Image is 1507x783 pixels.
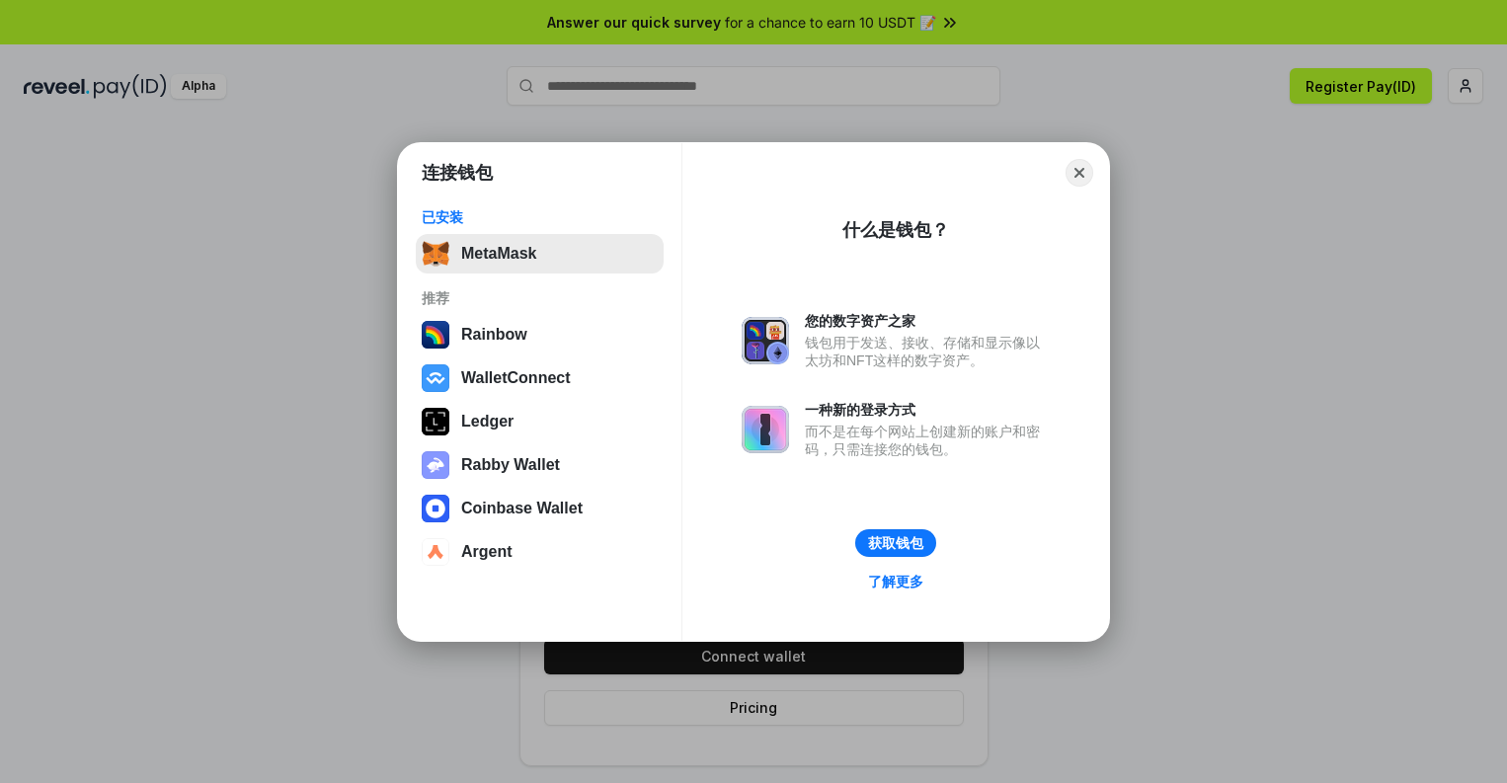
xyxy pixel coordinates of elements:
img: svg+xml,%3Csvg%20xmlns%3D%22http%3A%2F%2Fwww.w3.org%2F2000%2Fsvg%22%20width%3D%2228%22%20height%3... [422,408,449,435]
h1: 连接钱包 [422,161,493,185]
button: Rainbow [416,315,664,354]
div: Coinbase Wallet [461,500,583,517]
button: MetaMask [416,234,664,274]
img: svg+xml,%3Csvg%20width%3D%2228%22%20height%3D%2228%22%20viewBox%3D%220%200%2028%2028%22%20fill%3D... [422,495,449,522]
img: svg+xml,%3Csvg%20xmlns%3D%22http%3A%2F%2Fwww.w3.org%2F2000%2Fsvg%22%20fill%3D%22none%22%20viewBox... [742,317,789,364]
div: 已安装 [422,208,658,226]
div: 什么是钱包？ [842,218,949,242]
div: 钱包用于发送、接收、存储和显示像以太坊和NFT这样的数字资产。 [805,334,1050,369]
button: 获取钱包 [855,529,936,557]
div: 获取钱包 [868,534,923,552]
button: Close [1066,159,1093,187]
div: Rainbow [461,326,527,344]
button: WalletConnect [416,358,664,398]
img: svg+xml,%3Csvg%20width%3D%2228%22%20height%3D%2228%22%20viewBox%3D%220%200%2028%2028%22%20fill%3D... [422,538,449,566]
img: svg+xml,%3Csvg%20xmlns%3D%22http%3A%2F%2Fwww.w3.org%2F2000%2Fsvg%22%20fill%3D%22none%22%20viewBox... [422,451,449,479]
div: WalletConnect [461,369,571,387]
div: Rabby Wallet [461,456,560,474]
div: 一种新的登录方式 [805,401,1050,419]
button: Argent [416,532,664,572]
img: svg+xml,%3Csvg%20width%3D%22120%22%20height%3D%22120%22%20viewBox%3D%220%200%20120%20120%22%20fil... [422,321,449,349]
div: 了解更多 [868,573,923,590]
div: Ledger [461,413,514,431]
button: Coinbase Wallet [416,489,664,528]
img: svg+xml,%3Csvg%20fill%3D%22none%22%20height%3D%2233%22%20viewBox%3D%220%200%2035%2033%22%20width%... [422,240,449,268]
div: MetaMask [461,245,536,263]
button: Ledger [416,402,664,441]
img: svg+xml,%3Csvg%20xmlns%3D%22http%3A%2F%2Fwww.w3.org%2F2000%2Fsvg%22%20fill%3D%22none%22%20viewBox... [742,406,789,453]
button: Rabby Wallet [416,445,664,485]
div: 推荐 [422,289,658,307]
a: 了解更多 [856,569,935,594]
img: svg+xml,%3Csvg%20width%3D%2228%22%20height%3D%2228%22%20viewBox%3D%220%200%2028%2028%22%20fill%3D... [422,364,449,392]
div: 您的数字资产之家 [805,312,1050,330]
div: 而不是在每个网站上创建新的账户和密码，只需连接您的钱包。 [805,423,1050,458]
div: Argent [461,543,513,561]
